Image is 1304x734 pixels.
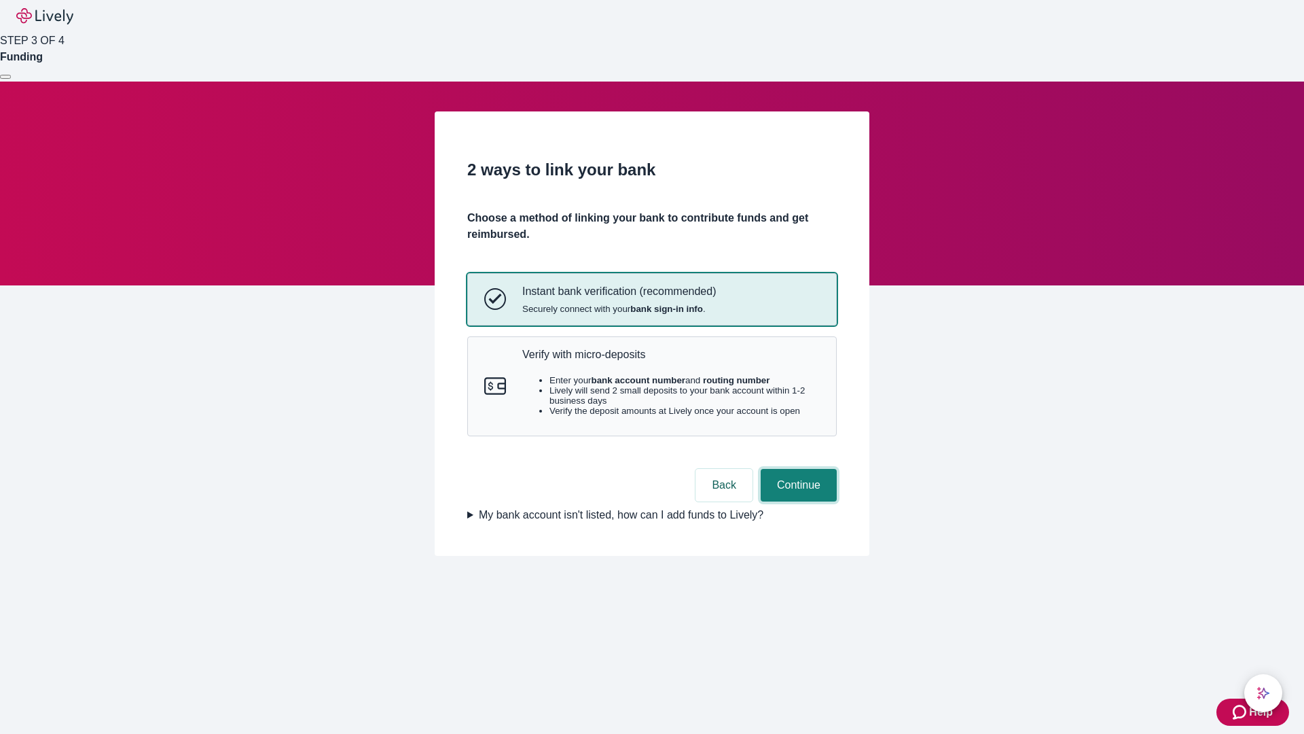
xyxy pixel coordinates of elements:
button: Zendesk support iconHelp [1216,699,1289,726]
li: Lively will send 2 small deposits to your bank account within 1-2 business days [549,385,820,406]
button: Back [695,469,753,502]
p: Instant bank verification (recommended) [522,285,716,298]
p: Verify with micro-deposits [522,348,820,361]
h4: Choose a method of linking your bank to contribute funds and get reimbursed. [467,210,837,243]
button: Instant bank verificationInstant bank verification (recommended)Securely connect with yourbank si... [468,274,836,324]
li: Verify the deposit amounts at Lively once your account is open [549,406,820,416]
span: Securely connect with your . [522,304,716,314]
strong: routing number [703,375,769,385]
summary: My bank account isn't listed, how can I add funds to Lively? [467,507,837,523]
svg: Instant bank verification [484,288,506,310]
svg: Zendesk support icon [1233,704,1249,720]
svg: Micro-deposits [484,375,506,397]
img: Lively [16,8,73,24]
button: chat [1244,674,1282,712]
button: Micro-depositsVerify with micro-depositsEnter yourbank account numberand routing numberLively wil... [468,337,836,436]
svg: Lively AI Assistant [1256,686,1270,700]
span: Help [1249,704,1273,720]
button: Continue [761,469,837,502]
h2: 2 ways to link your bank [467,158,837,182]
li: Enter your and [549,375,820,385]
strong: bank account number [592,375,686,385]
strong: bank sign-in info [630,304,703,314]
